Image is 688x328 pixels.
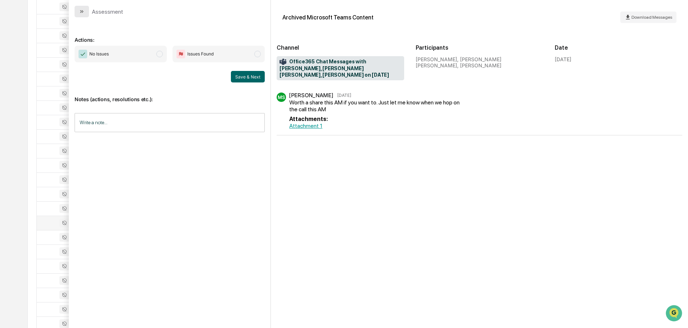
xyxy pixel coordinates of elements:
[620,12,676,23] button: Download Messages
[177,50,185,58] img: Flag
[92,8,123,15] div: Assessment
[289,92,334,99] div: [PERSON_NAME]
[416,44,543,51] h2: Participants
[416,56,543,68] div: [PERSON_NAME], [PERSON_NAME] [PERSON_NAME], [PERSON_NAME]
[7,55,20,68] img: 1746055101610-c473b297-6a78-478c-a979-82029cc54cd1
[7,15,131,27] p: How can we help?
[122,57,131,66] button: Start new chat
[277,93,286,102] div: MS
[79,50,87,58] img: Checkmark
[337,93,351,98] time: Tuesday, October 7, 2025 at 7:14:14 AM
[665,304,684,324] iframe: Open customer support
[280,58,401,78] span: Office365 Chat Messages with [PERSON_NAME], [PERSON_NAME] [PERSON_NAME], [PERSON_NAME] on [DATE]
[289,122,322,129] a: Attachment 1
[631,15,672,20] span: Download Messages
[59,91,89,98] span: Attestations
[289,116,466,122] div: Attachments:
[75,28,265,43] p: Actions:
[49,88,92,101] a: 🗄️Attestations
[555,44,682,51] h2: Date
[24,62,91,68] div: We're available if you need us!
[72,122,87,127] span: Pylon
[187,50,214,58] span: Issues Found
[4,102,48,114] a: 🔎Data Lookup
[24,55,118,62] div: Start new chat
[282,14,374,21] div: Archived Microsoft Teams Content
[89,50,109,58] span: No Issues
[52,91,58,97] div: 🗄️
[75,87,265,102] p: Notes (actions, resolutions etc.):
[4,88,49,101] a: 🖐️Preclearance
[231,71,265,82] button: Save & Next
[555,56,571,62] div: [DATE]
[277,44,404,51] h2: Channel
[289,99,466,129] div: Worth a share this AM if you want to. Just let me know when we hop on the call this AM
[14,104,45,112] span: Data Lookup
[7,91,13,97] div: 🖐️
[7,105,13,111] div: 🔎
[51,122,87,127] a: Powered byPylon
[14,91,46,98] span: Preclearance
